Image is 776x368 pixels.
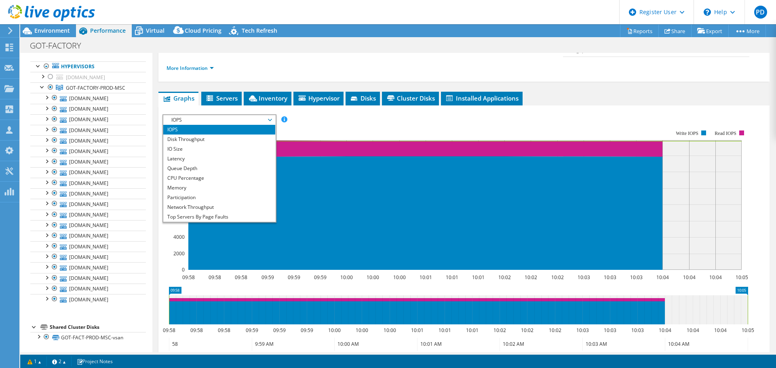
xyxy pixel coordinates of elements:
span: [DOMAIN_NAME] [66,74,105,81]
text: 09:58 [190,327,203,334]
span: Hypervisor [297,94,339,102]
text: 10:03 [604,274,616,281]
text: 09:58 [209,274,221,281]
span: Servers [205,94,238,102]
a: 1 [22,356,47,366]
text: 09:58 [163,327,175,334]
li: CPU Percentage [163,173,275,183]
text: 10:05 [736,274,748,281]
a: GOT-FACTORY-PROD-MSC [30,82,146,93]
a: [DOMAIN_NAME] [30,114,146,125]
text: 10:04 [714,327,727,334]
text: 10:03 [578,274,590,281]
h1: GOT-FACTORY [26,41,94,50]
span: Graphs [162,94,194,102]
a: Export [691,25,729,37]
text: 10:01 [446,274,458,281]
li: IOPS [163,125,275,135]
text: 10:04 [656,274,669,281]
span: Installed Applications [445,94,519,102]
a: GOT-FACT-PROD-MSC-vsan [30,332,146,343]
text: 0 [182,266,185,273]
text: 10:03 [630,274,643,281]
text: 10:02 [551,274,564,281]
text: 10:04 [659,327,671,334]
text: 09:59 [301,327,313,334]
a: More Information [167,65,214,71]
a: Share [658,25,692,37]
text: 2000 [173,250,185,257]
span: Virtual [146,27,164,34]
text: 10:00 [356,327,368,334]
text: 10:02 [498,274,511,281]
text: 09:59 [273,327,286,334]
a: [DOMAIN_NAME] [30,157,146,167]
a: [DOMAIN_NAME] [30,135,146,146]
li: Queue Depth [163,164,275,173]
span: Cloud Pricing [185,27,221,34]
a: [DOMAIN_NAME] [30,178,146,188]
text: 10:01 [466,327,479,334]
li: Latency [163,154,275,164]
text: 09:58 [235,274,247,281]
text: 10:04 [683,274,696,281]
svg: \n [704,8,711,16]
span: PD [754,6,767,19]
span: Environment [34,27,70,34]
span: Cluster Disks [386,94,435,102]
text: Read IOPS [715,130,737,136]
a: [DOMAIN_NAME] [30,210,146,220]
text: 10:01 [411,327,424,334]
li: Network Throughput [163,202,275,212]
a: [DOMAIN_NAME] [30,284,146,294]
a: [DOMAIN_NAME] [30,188,146,199]
text: 10:03 [631,327,644,334]
span: Inventory [248,94,287,102]
a: [DOMAIN_NAME] [30,241,146,252]
li: IO Size [163,144,275,154]
text: 10:00 [393,274,406,281]
text: 10:00 [367,274,379,281]
div: Shared Cluster Disks [50,322,146,332]
text: 10:00 [384,327,396,334]
text: 10:04 [709,274,722,281]
li: Participation [163,193,275,202]
a: [DOMAIN_NAME] [30,72,146,82]
text: 10:01 [472,274,485,281]
a: Reports [620,25,659,37]
a: [DOMAIN_NAME] [30,231,146,241]
a: Hypervisors [30,61,146,72]
a: [DOMAIN_NAME] [30,167,146,178]
a: [DOMAIN_NAME] [30,294,146,305]
text: 10:02 [521,327,533,334]
a: [DOMAIN_NAME] [30,262,146,273]
a: Project Notes [71,356,118,366]
text: 09:59 [288,274,300,281]
span: Disks [350,94,376,102]
li: Disk Throughput [163,135,275,144]
a: [DOMAIN_NAME] [30,199,146,209]
span: Tech Refresh [242,27,277,34]
text: 4000 [173,233,185,240]
text: 10:03 [604,327,616,334]
text: 09:59 [261,274,274,281]
text: 09:58 [182,274,195,281]
text: 10:01 [420,274,432,281]
text: Write IOPS [676,130,698,136]
a: 2 [46,356,72,366]
a: [DOMAIN_NAME] [30,273,146,284]
a: [DOMAIN_NAME] [30,93,146,103]
span: IOPS [167,115,271,125]
a: [DOMAIN_NAME] [30,146,146,156]
a: [DOMAIN_NAME] [30,125,146,135]
a: [DOMAIN_NAME] [30,220,146,231]
text: 10:02 [549,327,561,334]
text: 10:00 [328,327,341,334]
span: GOT-FACTORY-PROD-MSC [66,84,125,91]
a: [DOMAIN_NAME] [30,252,146,262]
a: More [728,25,766,37]
text: 10:02 [493,327,506,334]
text: 10:00 [340,274,353,281]
text: 09:59 [246,327,258,334]
text: 10:04 [687,327,699,334]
